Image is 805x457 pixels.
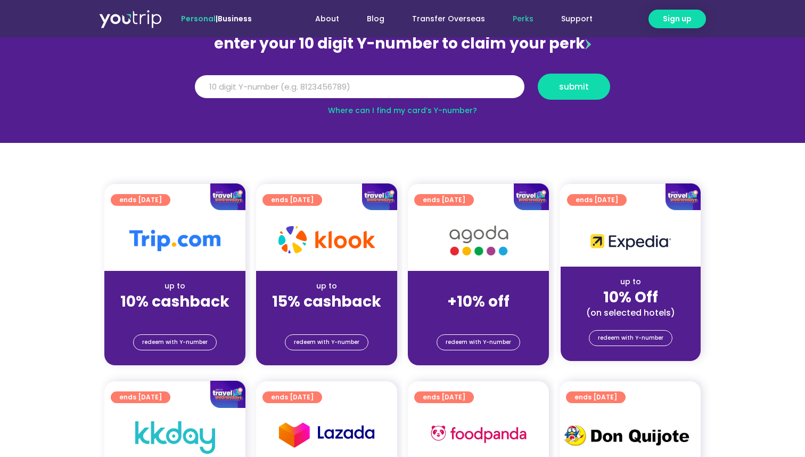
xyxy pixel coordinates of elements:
[181,13,252,24] span: |
[414,391,474,403] a: ends [DATE]
[446,335,511,350] span: redeem with Y-number
[281,9,606,29] nav: Menu
[181,13,216,24] span: Personal
[265,311,389,323] div: (for stays only)
[447,291,510,312] strong: +10% off
[538,74,610,100] button: submit
[423,391,465,403] span: ends [DATE]
[285,334,368,350] a: redeem with Y-number
[195,75,524,99] input: 10 digit Y-number (e.g. 8123456789)
[559,83,589,91] span: submit
[271,391,314,403] span: ends [DATE]
[113,311,237,323] div: (for stays only)
[262,391,322,403] a: ends [DATE]
[113,280,237,292] div: up to
[416,311,540,323] div: (for stays only)
[569,307,692,318] div: (on selected hotels)
[598,331,663,346] span: redeem with Y-number
[328,105,477,116] a: Where can I find my card’s Y-number?
[589,330,672,346] a: redeem with Y-number
[142,335,208,350] span: redeem with Y-number
[469,280,488,291] span: up to
[663,13,692,25] span: Sign up
[603,287,658,308] strong: 10% Off
[294,335,359,350] span: redeem with Y-number
[133,334,217,350] a: redeem with Y-number
[353,9,398,29] a: Blog
[301,9,353,29] a: About
[547,9,606,29] a: Support
[195,74,610,108] form: Y Number
[190,30,615,58] div: enter your 10 digit Y-number to claim your perk
[265,280,389,292] div: up to
[272,291,381,312] strong: 15% cashback
[499,9,547,29] a: Perks
[437,334,520,350] a: redeem with Y-number
[218,13,252,24] a: Business
[566,391,626,403] a: ends [DATE]
[120,291,229,312] strong: 10% cashback
[648,10,706,28] a: Sign up
[569,276,692,287] div: up to
[574,391,617,403] span: ends [DATE]
[398,9,499,29] a: Transfer Overseas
